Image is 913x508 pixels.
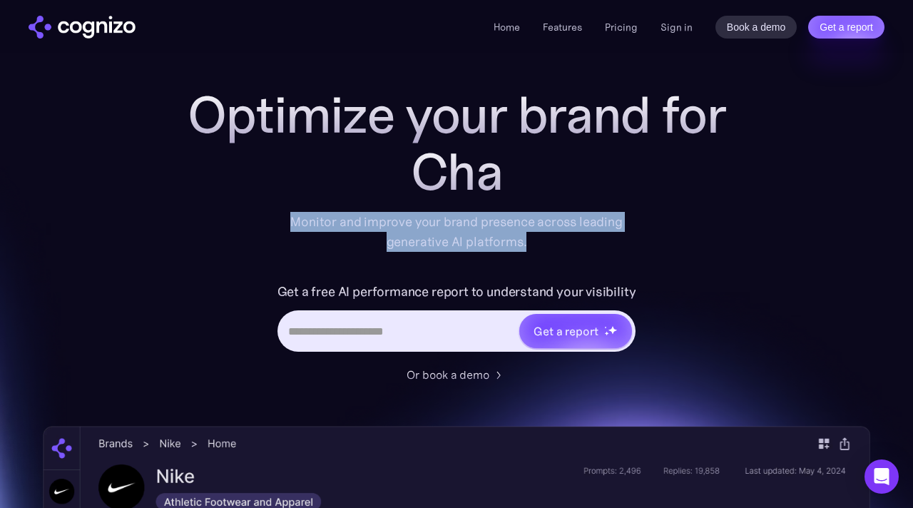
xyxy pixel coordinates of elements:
[715,16,797,39] a: Book a demo
[604,326,606,328] img: star
[605,21,638,34] a: Pricing
[808,16,884,39] a: Get a report
[277,280,636,359] form: Hero URL Input Form
[518,313,633,350] a: Get a reportstarstarstar
[864,459,899,494] div: Open Intercom Messenger
[29,16,136,39] a: home
[171,143,742,200] div: Cha
[534,322,598,340] div: Get a report
[171,86,742,143] h1: Optimize your brand for
[29,16,136,39] img: cognizo logo
[660,19,693,36] a: Sign in
[281,212,632,252] div: Monitor and improve your brand presence across leading generative AI platforms.
[608,325,617,335] img: star
[407,366,506,383] a: Or book a demo
[277,280,636,303] label: Get a free AI performance report to understand your visibility
[494,21,520,34] a: Home
[604,331,609,336] img: star
[407,366,489,383] div: Or book a demo
[543,21,582,34] a: Features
